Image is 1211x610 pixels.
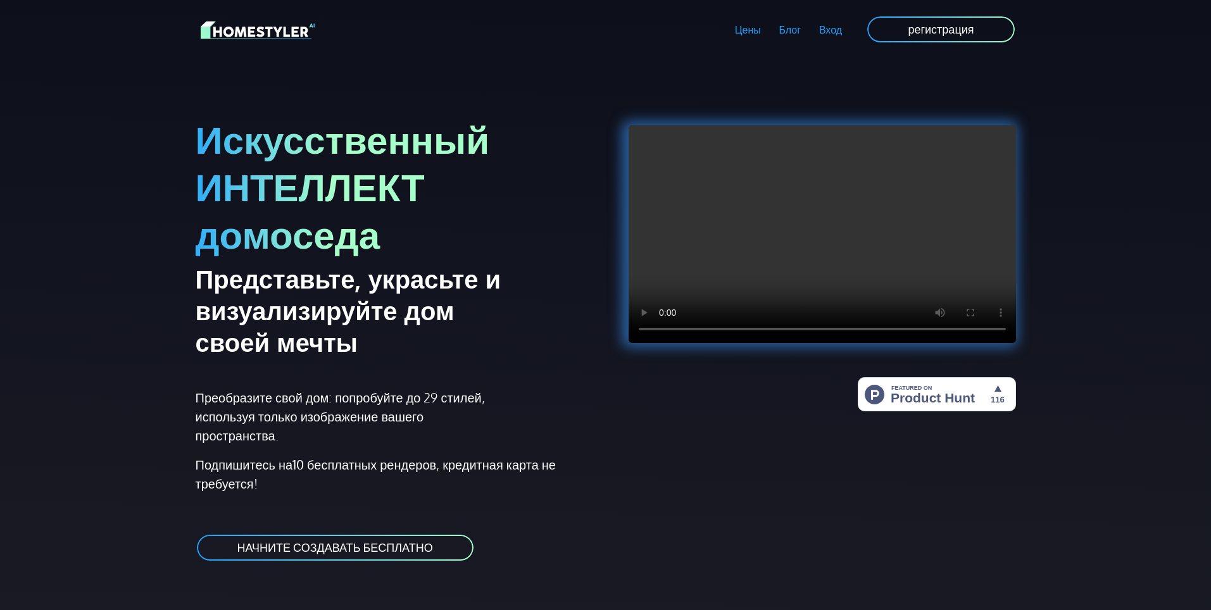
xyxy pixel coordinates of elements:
[201,19,315,41] img: Логотип HomeStyler AI
[237,540,433,554] ya-tr-span: НАЧНИТЕ СОЗДАВАТЬ БЕСПЛАТНО
[735,23,761,36] ya-tr-span: Цены
[770,15,810,44] a: Блог
[292,456,436,473] ya-tr-span: 10 бесплатных рендеров
[866,15,1015,44] a: регистрация
[810,15,851,44] a: Вход
[725,15,770,44] a: Цены
[858,377,1016,411] img: HomeStyler AI — простой дизайн интерьера: дом вашей мечты в один клик | Product Hunt
[196,389,485,444] ya-tr-span: Преобразите свой дом: попробуйте до 29 стилей, используя только изображение вашего пространства.
[196,456,293,473] ya-tr-span: Подпишитесь на
[196,115,490,258] ya-tr-span: Искусственный ИНТЕЛЛЕКТ домоседа
[779,23,801,36] ya-tr-span: Блог
[908,22,974,36] ya-tr-span: регистрация
[196,263,501,358] ya-tr-span: Представьте, украсьте и визуализируйте дом своей мечты
[819,23,842,36] ya-tr-span: Вход
[196,533,475,562] a: НАЧНИТЕ СОЗДАВАТЬ БЕСПЛАТНО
